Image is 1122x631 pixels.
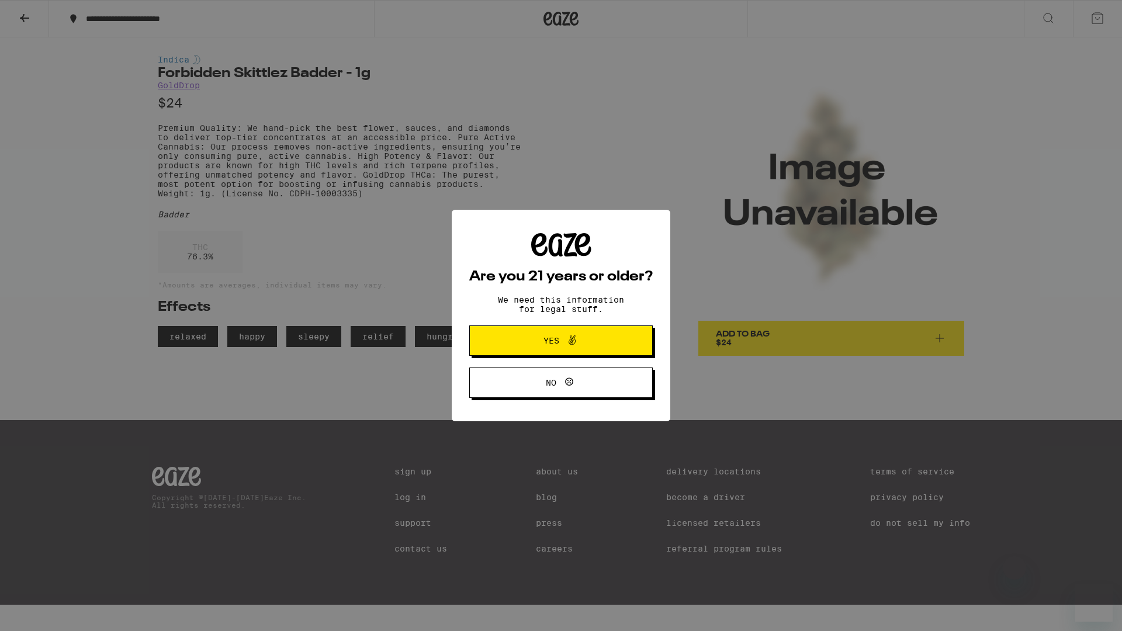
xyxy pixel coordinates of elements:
[1003,556,1026,580] iframe: Close message
[488,295,634,314] p: We need this information for legal stuff.
[546,379,556,387] span: No
[469,367,653,398] button: No
[469,325,653,356] button: Yes
[1075,584,1113,622] iframe: Button to launch messaging window
[469,270,653,284] h2: Are you 21 years or older?
[543,337,559,345] span: Yes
